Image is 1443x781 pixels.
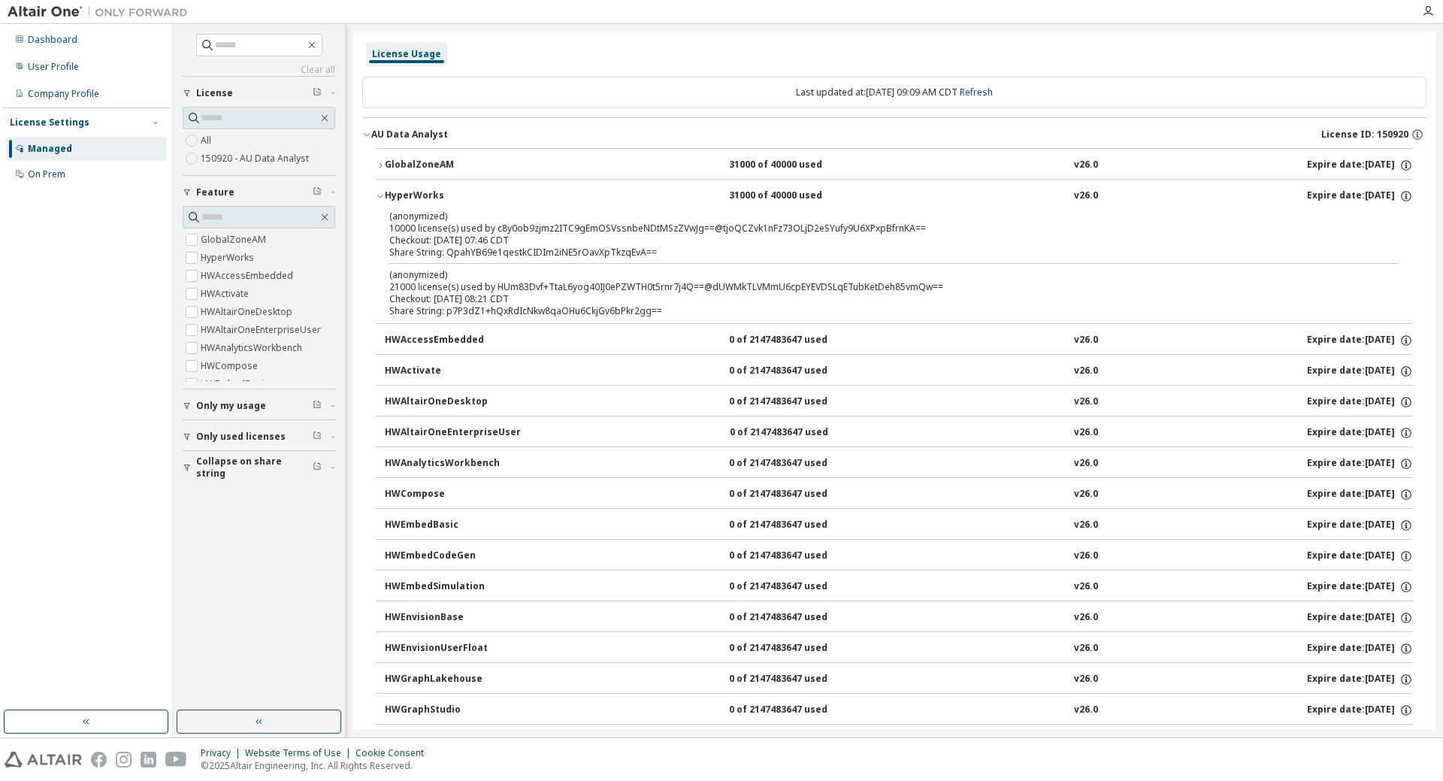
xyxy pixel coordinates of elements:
div: 0 of 2147483647 used [729,395,864,409]
span: Only my usage [196,400,266,412]
button: HWActivate0 of 2147483647 usedv26.0Expire date:[DATE] [385,355,1413,388]
div: 0 of 2147483647 used [729,365,864,378]
div: v26.0 [1074,642,1098,655]
div: License Settings [10,117,89,129]
label: All [201,132,214,150]
div: v26.0 [1074,365,1098,378]
div: v26.0 [1074,611,1098,625]
span: Collapse on share string [196,456,313,480]
label: HWEmbedBasic [201,375,271,393]
button: HyperWorks31000 of 40000 usedv26.0Expire date:[DATE] [376,180,1413,213]
div: Privacy [201,747,245,759]
div: Expire date: [DATE] [1307,549,1413,563]
span: Clear filter [313,462,322,474]
div: 10000 license(s) used by c8y0ob9zjmz2ITC9gEmOSVssnbeNDtMSzZVwJg==@tjoQCZvk1nFz73OLjD2eSYufy9U6XPx... [389,210,1363,235]
div: Share String: p7P3dZ1+hQxRdIcNkw8qaOHu6CkjGv6bPkr2gg== [389,305,1363,317]
div: v26.0 [1074,519,1098,532]
div: v26.0 [1074,395,1098,409]
div: HWAltairOneDesktop [385,395,520,409]
div: HWGraphStudio [385,704,520,717]
div: Expire date: [DATE] [1307,189,1413,203]
button: HWEmbedBasic0 of 2147483647 usedv26.0Expire date:[DATE] [385,509,1413,542]
button: HWGraphStudio0 of 2147483647 usedv26.0Expire date:[DATE] [385,694,1413,727]
div: 31000 of 40000 used [729,159,864,172]
div: v26.0 [1074,580,1098,594]
img: Altair One [8,5,195,20]
button: HWEmbedCodeGen0 of 2147483647 usedv26.0Expire date:[DATE] [385,540,1413,573]
div: v26.0 [1074,704,1098,717]
span: License [196,87,233,99]
div: Company Profile [28,88,99,100]
button: Feature [183,176,335,209]
div: 0 of 2147483647 used [729,334,864,347]
span: Only used licenses [196,431,286,443]
img: altair_logo.svg [5,752,82,767]
div: 21000 license(s) used by HUm83Dvf+TtaL6yog40IJ0ePZWTH0t5rnr7j4Q==@dUWMkTLVMmU6cpEYEVDSLqETubKetDe... [389,268,1363,293]
p: (anonymized) [389,268,1363,281]
div: v26.0 [1074,673,1098,686]
button: Only used licenses [183,420,335,453]
div: Expire date: [DATE] [1307,580,1413,594]
div: Dashboard [28,34,77,46]
div: HWAnalyticsWorkbench [385,457,520,471]
label: HWActivate [201,285,252,303]
div: On Prem [28,168,65,180]
button: HWAnalyticsWorkbench0 of 2147483647 usedv26.0Expire date:[DATE] [385,447,1413,480]
div: Expire date: [DATE] [1307,642,1413,655]
span: Feature [196,186,234,198]
div: Expire date: [DATE] [1307,673,1413,686]
label: 150920 - AU Data Analyst [201,150,312,168]
img: linkedin.svg [141,752,156,767]
div: License Usage [372,48,441,60]
div: Cookie Consent [355,747,433,759]
div: User Profile [28,61,79,73]
img: youtube.svg [165,752,187,767]
div: 0 of 2147483647 used [729,580,864,594]
div: HWEnvisionUserFloat [385,642,520,655]
div: HWCompose [385,488,520,501]
div: Expire date: [DATE] [1307,334,1413,347]
p: (anonymized) [389,210,1363,222]
div: Expire date: [DATE] [1307,159,1413,172]
button: HWAltairOneDesktop0 of 2147483647 usedv26.0Expire date:[DATE] [385,386,1413,419]
label: HyperWorks [201,249,257,267]
div: Share String: QpahYB69e1qestkCIDIm2iNE5rOavXpTkzqEvA== [389,247,1363,259]
div: Checkout: [DATE] 07:46 CDT [389,235,1363,247]
div: Expire date: [DATE] [1307,395,1413,409]
div: HWEmbedCodeGen [385,549,520,563]
div: HWGraphLakehouse [385,673,520,686]
div: Checkout: [DATE] 08:21 CDT [389,293,1363,305]
button: HWAltairOneEnterpriseUser0 of 2147483647 usedv26.0Expire date:[DATE] [385,416,1413,450]
div: 0 of 2147483647 used [729,673,864,686]
div: Expire date: [DATE] [1307,519,1413,532]
span: Clear filter [313,431,322,443]
button: License [183,77,335,110]
label: HWAltairOneDesktop [201,303,295,321]
button: HWCompose0 of 2147483647 usedv26.0Expire date:[DATE] [385,478,1413,511]
div: v26.0 [1074,488,1098,501]
button: AU Data AnalystLicense ID: 150920 [362,118,1426,151]
span: Clear filter [313,186,322,198]
div: 0 of 2147483647 used [729,457,864,471]
button: Collapse on share string [183,451,335,484]
div: 0 of 2147483647 used [729,704,864,717]
a: Clear all [183,64,335,76]
div: HWAltairOneEnterpriseUser [385,426,521,440]
button: HWEnvisionBase0 of 2147483647 usedv26.0Expire date:[DATE] [385,601,1413,634]
div: HWAccessEmbedded [385,334,520,347]
label: HWAnalyticsWorkbench [201,339,305,357]
button: HWEmbedSimulation0 of 2147483647 usedv26.0Expire date:[DATE] [385,571,1413,604]
div: v26.0 [1074,457,1098,471]
span: Clear filter [313,87,322,99]
div: v26.0 [1074,159,1098,172]
div: 0 of 2147483647 used [729,519,864,532]
div: Last updated at: [DATE] 09:09 AM CDT [362,77,1426,108]
div: Expire date: [DATE] [1307,426,1413,440]
label: HWAltairOneEnterpriseUser [201,321,324,339]
span: License ID: 150920 [1321,129,1408,141]
div: v26.0 [1074,334,1098,347]
div: HWActivate [385,365,520,378]
div: Website Terms of Use [245,747,355,759]
span: Clear filter [313,400,322,412]
div: v26.0 [1074,549,1098,563]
